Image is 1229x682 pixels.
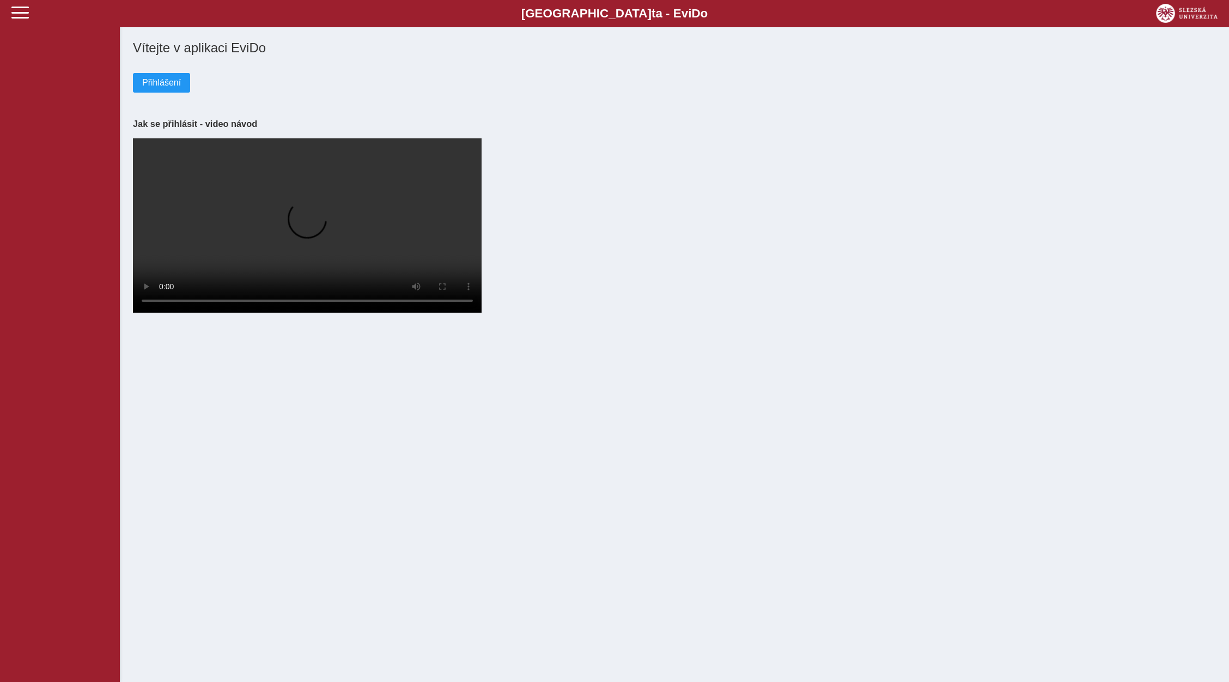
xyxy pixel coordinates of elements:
video: Your browser does not support the video tag. [133,138,482,313]
button: Přihlášení [133,73,190,93]
b: [GEOGRAPHIC_DATA] a - Evi [33,7,1196,21]
span: t [652,7,655,20]
span: o [701,7,708,20]
span: D [691,7,700,20]
img: logo_web_su.png [1156,4,1218,23]
h3: Jak se přihlásit - video návod [133,119,1216,129]
span: Přihlášení [142,78,181,88]
h1: Vítejte v aplikaci EviDo [133,40,1216,56]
